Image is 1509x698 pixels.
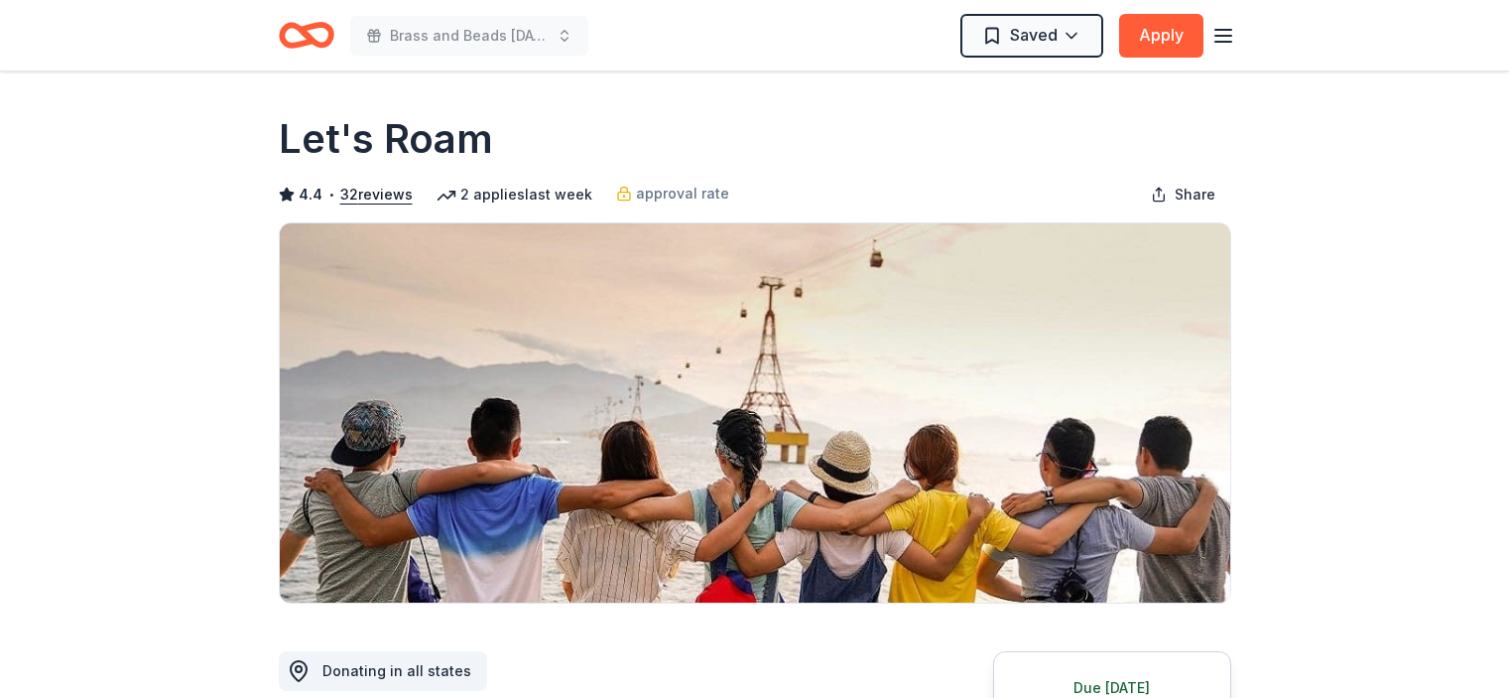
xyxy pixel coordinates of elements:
button: Saved [960,14,1103,58]
button: Apply [1119,14,1203,58]
span: Donating in all states [322,662,471,679]
button: Brass and Beads [DATE] Celebration [350,16,588,56]
h1: Let's Roam [279,111,493,167]
span: Share [1175,183,1215,207]
button: Share [1135,175,1231,214]
a: Home [279,12,334,59]
a: approval rate [616,182,729,206]
span: 4.4 [299,183,322,207]
span: Saved [1010,22,1058,48]
span: approval rate [636,182,729,206]
img: Image for Let's Roam [280,223,1230,603]
div: 2 applies last week [437,183,592,207]
span: • [327,187,334,203]
span: Brass and Beads [DATE] Celebration [390,24,549,48]
button: 32reviews [340,183,413,207]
